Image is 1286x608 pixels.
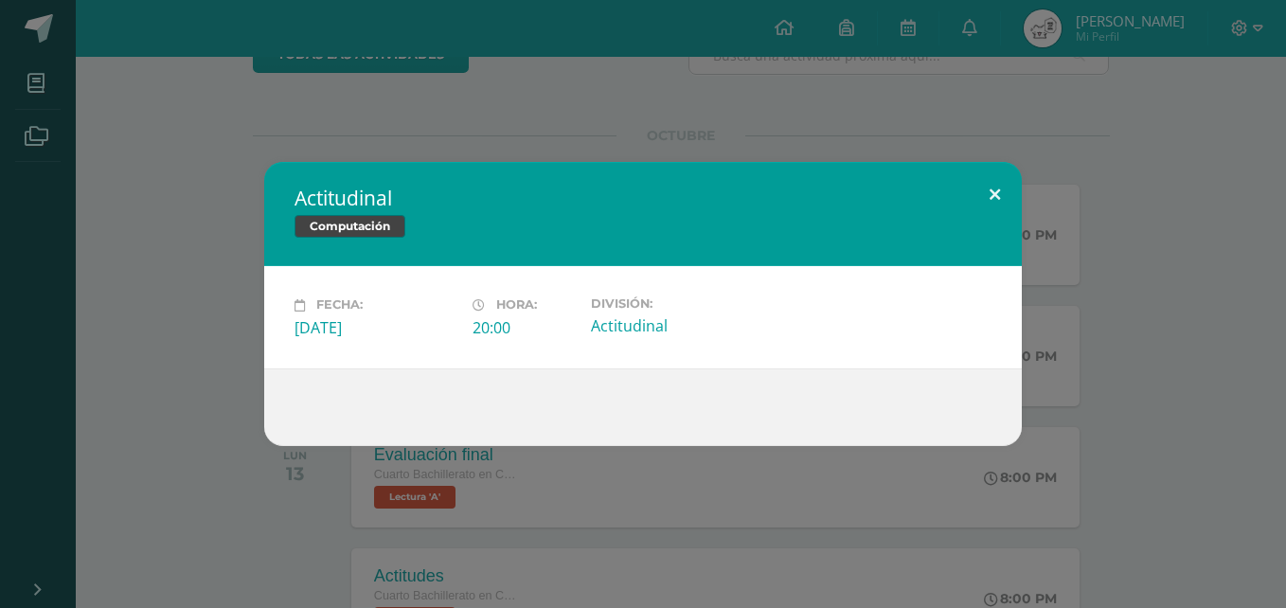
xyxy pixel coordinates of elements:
[496,298,537,313] span: Hora:
[316,298,363,313] span: Fecha:
[968,162,1022,226] button: Close (Esc)
[591,315,754,336] div: Actitudinal
[295,185,991,211] h2: Actitudinal
[295,317,457,338] div: [DATE]
[591,296,754,311] label: División:
[295,215,405,238] span: Computación
[473,317,576,338] div: 20:00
